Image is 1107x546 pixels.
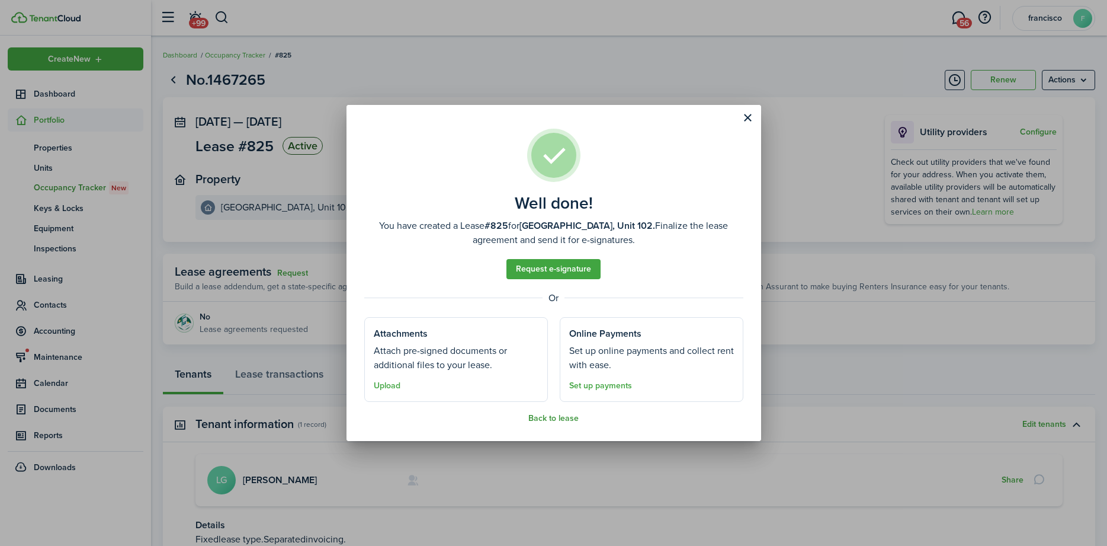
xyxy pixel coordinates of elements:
well-done-separator: Or [364,291,743,305]
well-done-description: You have created a Lease for Finalize the lease agreement and send it for e-signatures. [364,219,743,247]
b: #825 [484,219,508,232]
well-done-section-title: Online Payments [569,327,641,341]
well-done-section-description: Attach pre-signed documents or additional files to your lease. [374,344,538,372]
a: Request e-signature [506,259,601,279]
button: Upload [374,381,400,391]
button: Close modal [738,108,758,128]
button: Back to lease [528,414,579,423]
well-done-section-title: Attachments [374,327,428,341]
well-done-section-description: Set up online payments and collect rent with ease. [569,344,734,372]
well-done-title: Well done! [515,194,593,213]
a: Set up payments [569,381,632,391]
b: [GEOGRAPHIC_DATA], Unit 102. [519,219,655,232]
